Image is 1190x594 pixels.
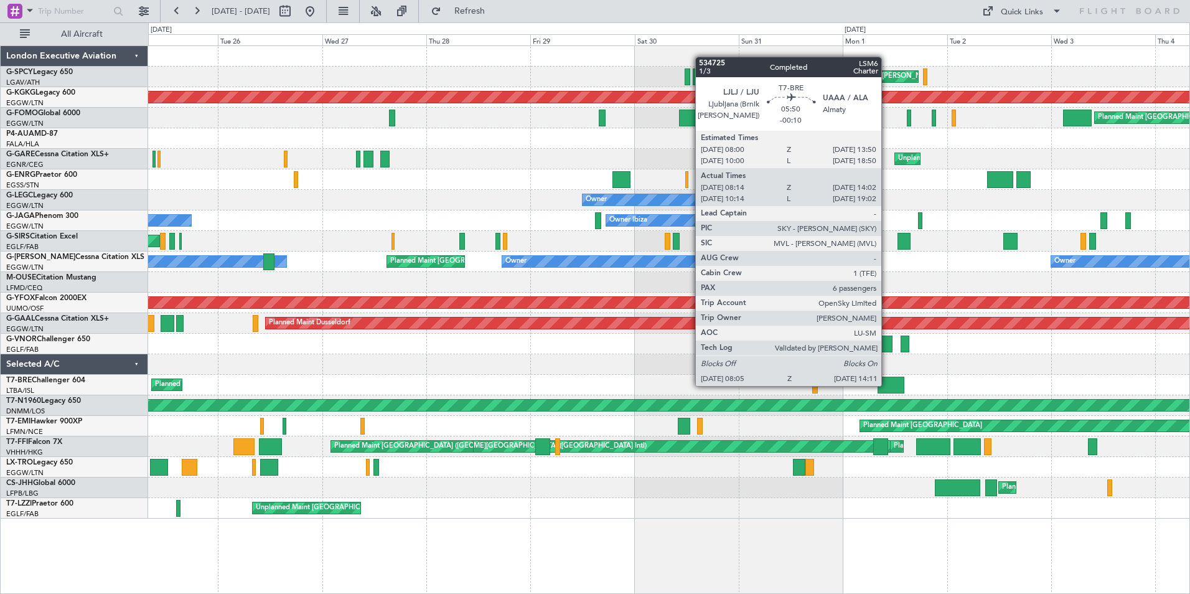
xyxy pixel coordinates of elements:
[6,324,44,334] a: EGGW/LTN
[6,253,144,261] a: G-[PERSON_NAME]Cessna Citation XLS
[6,438,28,446] span: T7-FFI
[6,315,35,323] span: G-GAAL
[6,448,43,457] a: VHHH/HKG
[6,233,78,240] a: G-SIRSCitation Excel
[6,98,44,108] a: EGGW/LTN
[6,295,87,302] a: G-YFOXFalcon 2000EX
[6,110,38,117] span: G-FOMO
[269,314,350,332] div: Planned Maint Dusseldorf
[6,459,73,466] a: LX-TROLegacy 650
[6,222,44,231] a: EGGW/LTN
[703,67,846,86] div: Planned Maint Athens ([PERSON_NAME] Intl)
[609,211,647,230] div: Owner Ibiza
[6,468,44,478] a: EGGW/LTN
[530,34,634,45] div: Fri 29
[6,274,36,281] span: M-OUSE
[6,233,30,240] span: G-SIRS
[6,242,39,252] a: EGLF/FAB
[6,151,35,158] span: G-GARE
[218,34,322,45] div: Tue 26
[6,68,73,76] a: G-SPCYLegacy 650
[6,283,42,293] a: LFMD/CEQ
[6,418,30,425] span: T7-EMI
[6,438,62,446] a: T7-FFIFalcon 7X
[6,386,34,395] a: LTBA/ISL
[1051,34,1155,45] div: Wed 3
[6,253,75,261] span: G-[PERSON_NAME]
[334,437,542,456] div: Planned Maint [GEOGRAPHIC_DATA] ([GEOGRAPHIC_DATA] Intl)
[32,30,131,39] span: All Aircraft
[6,192,73,199] a: G-LEGCLegacy 600
[586,191,607,209] div: Owner
[6,397,41,405] span: T7-N1960
[155,375,305,394] div: Planned Maint Warsaw ([GEOGRAPHIC_DATA])
[6,397,81,405] a: T7-N1960Legacy 650
[6,418,82,425] a: T7-EMIHawker 900XP
[6,427,43,436] a: LFMN/NCE
[444,7,496,16] span: Refresh
[256,499,461,517] div: Unplanned Maint [GEOGRAPHIC_DATA] ([GEOGRAPHIC_DATA])
[425,1,500,21] button: Refresh
[6,500,73,507] a: T7-LZZIPraetor 600
[212,6,270,17] span: [DATE] - [DATE]
[6,304,44,313] a: UUMO/OSF
[1054,252,1075,271] div: Owner
[505,252,527,271] div: Owner
[6,479,33,487] span: CS-JHH
[6,171,77,179] a: G-ENRGPraetor 600
[6,110,80,117] a: G-FOMOGlobal 6000
[6,489,39,498] a: LFPB/LBG
[6,68,33,76] span: G-SPCY
[6,315,109,323] a: G-GAALCessna Citation XLS+
[322,34,426,45] div: Wed 27
[6,345,39,354] a: EGLF/FAB
[6,89,75,97] a: G-KGKGLegacy 600
[151,25,172,35] div: [DATE]
[739,34,843,45] div: Sun 31
[114,34,218,45] div: Mon 25
[6,377,32,384] span: T7-BRE
[843,34,947,45] div: Mon 1
[6,274,96,281] a: M-OUSECitation Mustang
[426,34,530,45] div: Thu 28
[6,336,37,343] span: G-VNOR
[947,34,1051,45] div: Tue 2
[14,24,135,44] button: All Aircraft
[777,67,952,86] div: Cleaning [GEOGRAPHIC_DATA] ([PERSON_NAME] Intl)
[6,377,85,384] a: T7-BREChallenger 604
[6,509,39,519] a: EGLF/FAB
[6,295,35,302] span: G-YFOX
[38,2,110,21] input: Trip Number
[6,336,90,343] a: G-VNORChallenger 650
[6,201,44,210] a: EGGW/LTN
[6,212,35,220] span: G-JAGA
[6,89,35,97] span: G-KGKG
[863,417,982,435] div: Planned Maint [GEOGRAPHIC_DATA]
[6,151,109,158] a: G-GARECessna Citation XLS+
[6,171,35,179] span: G-ENRG
[390,252,586,271] div: Planned Maint [GEOGRAPHIC_DATA] ([GEOGRAPHIC_DATA])
[635,34,739,45] div: Sat 30
[6,181,39,190] a: EGSS/STN
[6,119,44,128] a: EGGW/LTN
[894,437,1102,456] div: Planned Maint [GEOGRAPHIC_DATA] ([GEOGRAPHIC_DATA] Intl)
[6,139,39,149] a: FALA/HLA
[898,149,1011,168] div: Unplanned Maint [PERSON_NAME]
[6,263,44,272] a: EGGW/LTN
[6,212,78,220] a: G-JAGAPhenom 300
[6,500,32,507] span: T7-LZZI
[6,407,45,416] a: DNMM/LOS
[6,130,34,138] span: P4-AUA
[6,479,75,487] a: CS-JHHGlobal 6000
[6,459,33,466] span: LX-TRO
[6,192,33,199] span: G-LEGC
[6,130,58,138] a: P4-AUAMD-87
[6,160,44,169] a: EGNR/CEG
[1001,6,1043,19] div: Quick Links
[976,1,1068,21] button: Quick Links
[845,25,866,35] div: [DATE]
[6,78,40,87] a: LGAV/ATH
